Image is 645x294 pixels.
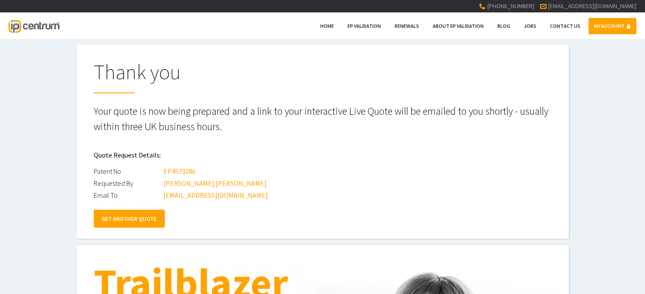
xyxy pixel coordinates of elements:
div: Patent No [94,165,162,177]
span: Jobs [524,23,536,29]
span: Blog [497,23,510,29]
a: [EMAIL_ADDRESS][DOMAIN_NAME] [548,2,636,10]
div: [PERSON_NAME] [PERSON_NAME] [163,177,267,189]
a: EP Validation [342,18,386,34]
p: Your quote is now being prepared and a link to your interactive Live Quote will be emailed to you... [94,104,552,134]
h1: Thank you [94,62,552,93]
span: EP Validation [348,23,381,29]
a: Jobs [518,18,542,34]
div: [EMAIL_ADDRESS][DOMAIN_NAME] [163,189,268,201]
a: Renewals [389,18,425,34]
span: Home [320,23,334,29]
span: Contact Us [550,23,580,29]
div: Requested By [94,177,162,189]
a: About EP Validation [427,18,489,34]
a: Blog [492,18,516,34]
span: About EP Validation [433,23,484,29]
span: Renewals [395,23,419,29]
a: MY ACCOUNT [589,18,636,34]
div: Email To [94,189,162,201]
span: [PHONE_NUMBER] [487,2,534,10]
h2: Quote Request Details: [94,145,552,165]
a: GET ANOTHER QUOTE [94,210,165,228]
a: Home [315,18,339,34]
a: IP Centrum [9,12,59,39]
a: Contact Us [544,18,586,34]
div: EP4573286 [163,165,196,177]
